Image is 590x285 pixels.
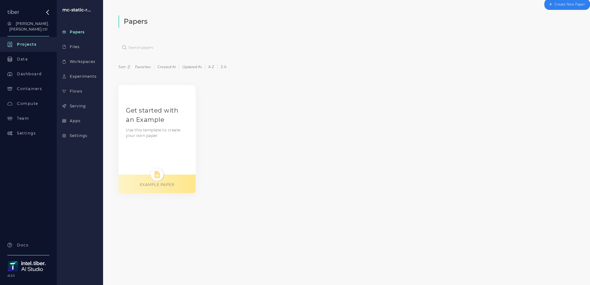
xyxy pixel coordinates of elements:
[62,99,103,114] a: Serving
[70,103,86,109] div: Serving
[62,7,91,13] a: mc-static-r...
[62,69,103,84] a: Experiments
[17,71,42,77] div: Dashboard
[127,44,575,51] input: Search papers
[70,133,87,138] div: Settings
[70,59,95,64] div: Workspaces
[118,175,196,193] div: EXAMPLE PAPER
[70,89,82,94] div: Flows
[154,64,179,69] span: Created At
[17,242,28,248] div: Docs
[70,118,81,124] div: Apps
[17,101,38,106] div: Compute
[179,64,205,69] span: Updated At
[17,42,36,47] div: Projects
[9,21,49,31] span: [PERSON_NAME].[PERSON_NAME].ctr
[549,2,585,7] div: Create New Paper
[62,25,103,39] a: Papers
[17,116,29,121] div: Team
[70,44,80,50] div: Files
[126,91,188,124] a: Get started with an Example
[7,9,19,15] a: tiber
[118,15,147,28] h2: Papers
[153,170,162,179] img: Example paper
[62,128,103,143] a: Settings
[17,130,36,136] div: Settings
[62,39,103,54] a: Files
[205,64,218,69] span: A-Z
[62,30,66,34] img: table-tree-3a4a20261bf26d49f2eebd1a2176dd82.svg
[218,64,230,69] span: Z-A
[62,54,103,69] a: Workspaces
[132,64,154,69] span: Favorites
[17,86,42,92] div: Containers
[70,74,97,79] div: Experiments
[7,274,49,278] span: v5.3.0
[70,29,85,35] div: Papers
[126,127,188,134] div: Use this template to create your own paper
[62,84,103,99] a: Flows
[7,261,46,271] img: tiber-logo-76e8fa072ba225ebf298c23a54adabbc.png
[7,21,49,32] button: [PERSON_NAME].[PERSON_NAME].ctr
[17,56,28,62] div: Data
[118,64,126,70] span: Sort
[62,114,103,128] a: Apps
